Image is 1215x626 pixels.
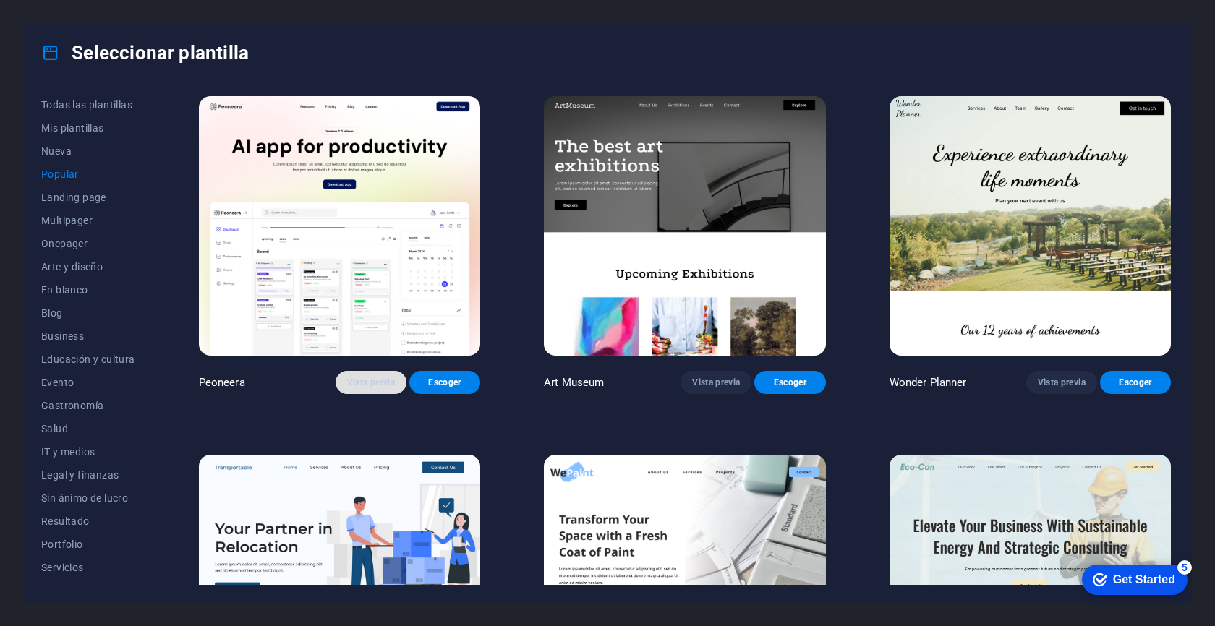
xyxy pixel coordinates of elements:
span: Arte y diseño [41,261,135,273]
button: Portfolio [41,533,135,556]
span: Evento [41,377,135,388]
span: Legal y finanzas [41,469,135,481]
p: Art Museum [544,375,604,390]
img: Art Museum [544,96,825,356]
span: Resultado [41,515,135,527]
button: En blanco [41,278,135,301]
button: Resultado [41,510,135,533]
button: Vista previa [1026,371,1097,394]
button: Mis plantillas [41,116,135,140]
span: Vista previa [1038,377,1086,388]
span: Gastronomía [41,400,135,411]
button: IT y medios [41,440,135,463]
span: Sin ánimo de lucro [41,492,135,504]
button: Escoger [754,371,825,394]
button: Escoger [409,371,480,394]
h4: Seleccionar plantilla [41,41,249,64]
span: Salud [41,423,135,434]
span: Landing page [41,192,135,203]
div: 5 [107,3,121,17]
button: Arte y diseño [41,255,135,278]
button: Onepager [41,232,135,255]
button: Legal y finanzas [41,463,135,486]
img: Wonder Planner [890,96,1171,356]
button: Escoger [1100,371,1171,394]
span: Onepager [41,238,135,249]
button: Popular [41,163,135,186]
span: Portfolio [41,539,135,550]
p: Wonder Planner [890,375,967,390]
button: Servicios [41,556,135,579]
span: Multipager [41,215,135,226]
button: Sin ánimo de lucro [41,486,135,510]
img: Peoneera [199,96,480,356]
span: Escoger [421,377,469,388]
span: Vista previa [692,377,740,388]
span: Popular [41,168,135,180]
button: Salud [41,417,135,440]
button: Nueva [41,140,135,163]
button: Deportes y belleza [41,579,135,602]
div: Get Started 5 items remaining, 0% complete [12,7,117,38]
span: Vista previa [347,377,395,388]
span: Educación y cultura [41,353,135,365]
button: Todas las plantillas [41,93,135,116]
button: Landing page [41,186,135,209]
button: Vista previa [681,371,751,394]
span: Todas las plantillas [41,99,135,111]
span: Escoger [766,377,814,388]
button: Gastronomía [41,394,135,417]
span: Servicios [41,562,135,573]
span: Blog [41,307,135,319]
div: Get Started [43,16,105,29]
button: Educación y cultura [41,348,135,371]
button: Evento [41,371,135,394]
button: Multipager [41,209,135,232]
button: Business [41,325,135,348]
button: Blog [41,301,135,325]
span: En blanco [41,284,135,296]
span: Mis plantillas [41,122,135,134]
span: IT y medios [41,446,135,458]
span: Escoger [1112,377,1159,388]
p: Peoneera [199,375,245,390]
span: Nueva [41,145,135,157]
span: Business [41,330,135,342]
button: Vista previa [336,371,406,394]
